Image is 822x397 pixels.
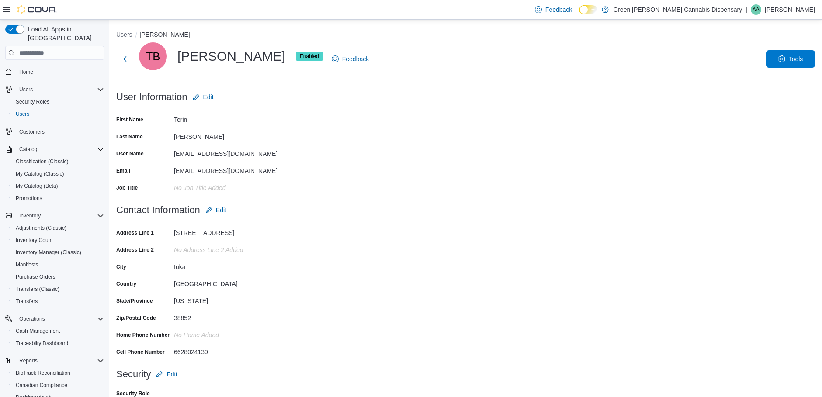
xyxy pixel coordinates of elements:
span: Edit [166,370,177,379]
button: Cash Management [9,325,108,337]
button: Transfers (Classic) [9,283,108,295]
div: Amy Akers [751,4,761,15]
button: Catalog [16,144,41,155]
a: Customers [16,127,48,137]
span: Home [19,69,33,76]
button: Reports [2,355,108,367]
span: Users [16,84,104,95]
div: [STREET_ADDRESS] [174,226,291,236]
span: Operations [19,315,45,322]
span: Feedback [545,5,572,14]
span: Cash Management [16,328,60,335]
label: Job Title [116,184,138,191]
a: Feedback [531,1,576,18]
button: Next [116,50,134,68]
span: Canadian Compliance [16,382,67,389]
span: Inventory [19,212,41,219]
button: Users [9,108,108,120]
h3: User Information [116,92,187,102]
a: Manifests [12,259,42,270]
span: Adjustments (Classic) [16,224,66,231]
span: Customers [16,126,104,137]
span: Manifests [16,261,38,268]
button: Operations [16,314,49,324]
nav: An example of EuiBreadcrumbs [116,30,815,41]
img: Cova [17,5,57,14]
span: Load All Apps in [GEOGRAPHIC_DATA] [24,25,104,42]
button: Tools [766,50,815,68]
span: Home [16,66,104,77]
span: My Catalog (Classic) [12,169,104,179]
button: My Catalog (Beta) [9,180,108,192]
a: My Catalog (Beta) [12,181,62,191]
span: Transfers (Classic) [16,286,59,293]
span: Manifests [12,259,104,270]
h3: Contact Information [116,205,200,215]
label: Zip/Postal Code [116,314,156,321]
button: My Catalog (Classic) [9,168,108,180]
button: Purchase Orders [9,271,108,283]
a: Classification (Classic) [12,156,72,167]
label: First Name [116,116,143,123]
span: BioTrack Reconciliation [16,369,70,376]
label: Cell Phone Number [116,349,165,356]
button: Users [116,31,132,38]
span: BioTrack Reconciliation [12,368,104,378]
span: Catalog [19,146,37,153]
button: Promotions [9,192,108,204]
button: Users [16,84,36,95]
span: Traceabilty Dashboard [12,338,104,349]
span: Classification (Classic) [12,156,104,167]
button: Home [2,65,108,78]
span: Inventory Count [16,237,53,244]
div: [GEOGRAPHIC_DATA] [174,277,291,287]
div: 38852 [174,311,291,321]
span: My Catalog (Classic) [16,170,64,177]
a: Security Roles [12,97,53,107]
div: No Address Line 2 added [174,243,291,253]
a: My Catalog (Classic) [12,169,68,179]
button: Transfers [9,295,108,307]
a: Inventory Manager (Classic) [12,247,85,258]
span: Feedback [342,55,369,63]
span: Reports [19,357,38,364]
label: Last Name [116,133,143,140]
span: Reports [16,356,104,366]
span: Purchase Orders [12,272,104,282]
a: Adjustments (Classic) [12,223,70,233]
span: Inventory Count [12,235,104,245]
span: My Catalog (Beta) [16,183,58,190]
button: BioTrack Reconciliation [9,367,108,379]
a: Users [12,109,33,119]
a: Canadian Compliance [12,380,71,390]
button: Inventory [2,210,108,222]
button: Users [2,83,108,96]
div: No Job Title added [174,181,291,191]
span: Security Roles [16,98,49,105]
div: Iuka [174,260,291,270]
button: Edit [202,201,230,219]
div: [US_STATE] [174,294,291,304]
span: Security Roles [12,97,104,107]
div: No Home added [174,328,291,338]
span: Tools [789,55,803,63]
div: [EMAIL_ADDRESS][DOMAIN_NAME] [174,164,291,174]
button: Adjustments (Classic) [9,222,108,234]
button: Security Roles [9,96,108,108]
span: Cash Management [12,326,104,336]
span: Catalog [16,144,104,155]
span: Promotions [16,195,42,202]
span: Classification (Classic) [16,158,69,165]
h3: Security [116,369,151,380]
div: Terin Bivens [139,42,167,70]
a: Traceabilty Dashboard [12,338,72,349]
label: City [116,263,126,270]
button: Edit [189,88,217,106]
label: Address Line 2 [116,246,154,253]
button: Inventory Count [9,234,108,246]
span: Transfers [16,298,38,305]
span: AA [753,4,760,15]
span: Inventory [16,211,104,221]
a: Inventory Count [12,235,56,245]
a: BioTrack Reconciliation [12,368,74,378]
